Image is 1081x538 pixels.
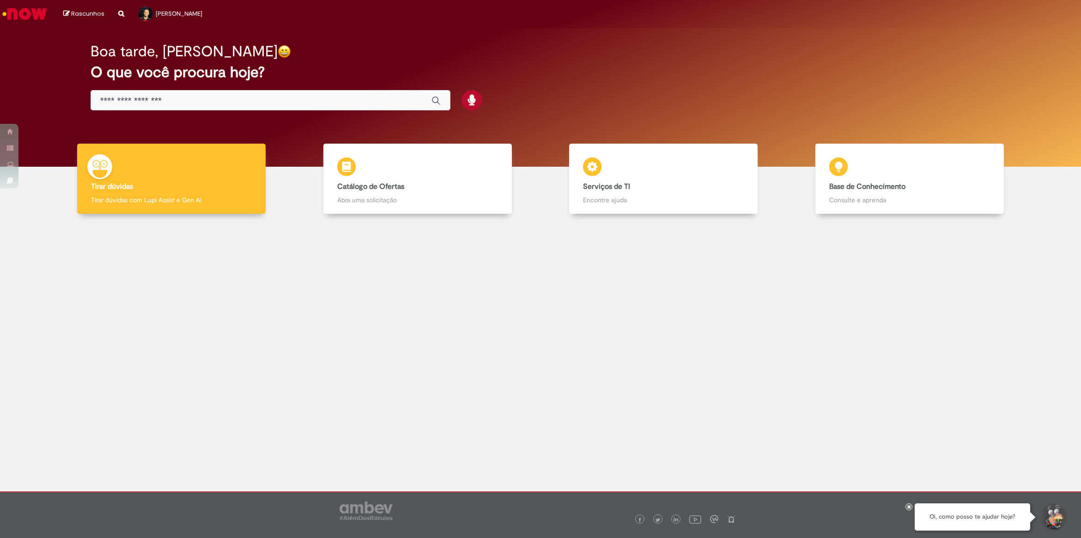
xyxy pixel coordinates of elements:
[295,144,541,214] a: Catálogo de Ofertas Abra uma solicitação
[1,5,49,23] img: ServiceNow
[91,43,278,60] h2: Boa tarde, [PERSON_NAME]
[787,144,1033,214] a: Base de Conhecimento Consulte e aprenda
[1039,503,1067,531] button: Iniciar Conversa de Suporte
[340,502,393,520] img: logo_footer_ambev_rotulo_gray.png
[829,195,990,205] p: Consulte e aprenda
[710,515,718,523] img: logo_footer_workplace.png
[156,10,202,18] span: [PERSON_NAME]
[638,518,642,522] img: logo_footer_facebook.png
[278,45,291,58] img: happy-face.png
[689,513,701,525] img: logo_footer_youtube.png
[337,195,498,205] p: Abra uma solicitação
[91,64,991,80] h2: O que você procura hoje?
[583,195,744,205] p: Encontre ajuda
[49,144,295,214] a: Tirar dúvidas Tirar dúvidas com Lupi Assist e Gen Ai
[829,182,905,191] b: Base de Conhecimento
[63,10,104,18] a: Rascunhos
[91,195,252,205] p: Tirar dúvidas com Lupi Assist e Gen Ai
[71,9,104,18] span: Rascunhos
[674,517,678,523] img: logo_footer_linkedin.png
[91,182,133,191] b: Tirar dúvidas
[583,182,630,191] b: Serviços de TI
[540,144,787,214] a: Serviços de TI Encontre ajuda
[727,515,735,523] img: logo_footer_naosei.png
[915,503,1030,531] div: Oi, como posso te ajudar hoje?
[337,182,404,191] b: Catálogo de Ofertas
[656,518,660,522] img: logo_footer_twitter.png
